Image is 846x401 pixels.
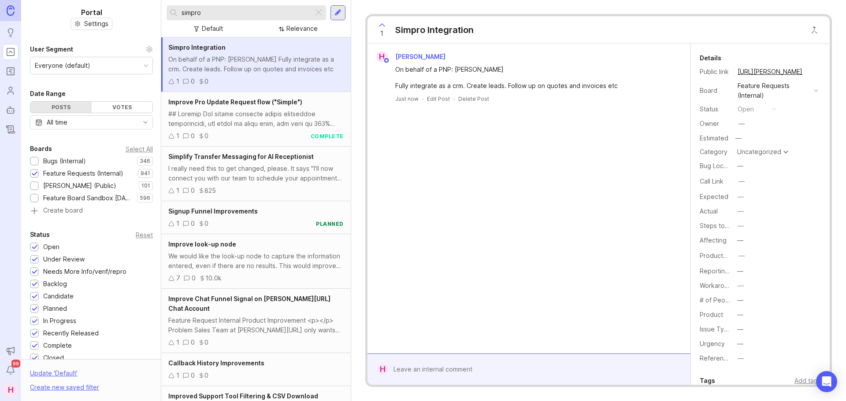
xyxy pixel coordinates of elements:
a: Create board [30,207,153,215]
a: Users [3,83,19,99]
div: — [738,206,744,216]
div: On behalf of a PNP: [PERSON_NAME] Fully integrate as a crm. Create leads. Follow up on quotes and... [168,55,344,74]
div: Delete Post [458,95,489,103]
label: ProductboardID [700,252,746,259]
div: — [737,161,743,171]
div: Estimated [700,135,728,141]
div: Date Range [30,88,66,99]
div: Closed [43,353,64,363]
span: Improve Chat Funnel Signal on [PERSON_NAME][URL] Chat Account [168,295,330,312]
div: 1 [176,131,179,141]
img: Canny Home [7,5,15,15]
a: Roadmaps [3,63,19,79]
div: — [737,339,743,349]
div: — [737,266,743,276]
div: Default [202,24,223,33]
div: Status [700,104,731,114]
a: Simplify Transfer Messaging for AI ReceptionistI really need this to get changed, please. It says... [161,147,351,201]
a: Improve look-up nodeWe would like the look-up node to capture the information entered, even if th... [161,234,351,289]
button: H [3,382,19,397]
div: 0 [204,131,208,141]
div: Reset [136,232,153,237]
div: 7 [176,273,180,283]
div: Feature Request Internal Product Improvement <p></p> Problem Sales Team at [PERSON_NAME][URL] onl... [168,316,344,335]
div: Uncategorized [737,149,781,155]
div: — [733,132,744,144]
button: ProductboardID [736,250,747,261]
div: 0 [191,371,195,380]
div: Complete [43,341,72,350]
a: H[PERSON_NAME] [371,51,453,63]
label: # of People Affected [700,296,762,304]
button: Call Link [736,176,747,187]
span: 99 [11,360,20,368]
div: Owner [700,119,731,129]
p: 941 [141,170,150,177]
div: Tags [700,375,715,386]
div: Fully integrate as a crm. Create leads. Follow up on quotes and invoices etc [395,81,673,91]
a: Improve Pro Update Request flow ("Simple")## Loremip Dol sitame consecte adipis elitseddoe tempor... [161,92,351,147]
a: Improve Chat Funnel Signal on [PERSON_NAME][URL] Chat AccountFeature Request Internal Product Imp... [161,289,351,353]
div: Simpro Integration [395,24,474,36]
div: [PERSON_NAME] (Public) [43,181,116,191]
span: Signup Funnel Improvements [168,207,258,215]
button: Workaround [735,280,746,291]
a: Changelog [3,121,19,137]
div: H [377,364,388,375]
div: — [737,295,743,305]
div: ## Loremip Dol sitame consecte adipis elitseddoe temporincidi, utl etdol ma aliqu enim, adm veni ... [168,109,344,129]
div: In Progress [43,316,76,326]
button: Close button [805,21,823,39]
a: Callback History Improvements100 [161,353,351,386]
div: 1 [176,186,179,195]
div: — [738,251,745,261]
div: Open [43,242,59,252]
div: 825 [204,186,216,195]
div: 0 [191,186,195,195]
button: Steps to Reproduce [735,220,746,232]
div: Feature Requests (Internal) [43,169,123,178]
label: Bug Location [700,162,738,169]
a: Settings [70,18,112,30]
div: Board [700,86,731,96]
div: · [422,95,423,103]
div: — [738,281,744,291]
div: Planned [43,304,67,313]
label: Reference(s) [700,354,739,362]
div: User Segment [30,44,73,55]
div: Feature Board Sandbox [DATE] [43,193,133,203]
button: Actual [735,206,746,217]
a: Portal [3,44,19,60]
p: 596 [140,195,150,202]
label: Product [700,311,723,318]
div: Details [700,53,721,63]
span: Improve Pro Update Request flow ("Simple") [168,98,302,106]
div: 0 [192,273,196,283]
div: Under Review [43,254,85,264]
a: Just now [395,95,419,103]
div: Edit Post [427,95,450,103]
a: Autopilot [3,102,19,118]
button: Announcements [3,343,19,359]
div: — [738,353,744,363]
div: — [737,324,743,334]
div: 0 [191,77,195,86]
label: Actual [700,207,718,215]
div: Relevance [286,24,318,33]
div: 10.0k [205,273,222,283]
div: — [738,221,744,231]
div: Category [700,147,731,157]
div: All time [47,118,67,127]
div: 0 [204,77,208,86]
a: Signup Funnel Improvements100planned [161,201,351,234]
span: Simplify Transfer Messaging for AI Receptionist [168,153,314,160]
p: 346 [140,158,150,165]
label: Workaround [700,282,735,289]
div: On behalf of a PNP: [PERSON_NAME] [395,65,673,74]
div: — [738,192,744,202]
div: Update ' Default ' [30,368,78,383]
div: — [738,119,745,129]
div: Status [30,229,50,240]
div: 1 [176,219,179,228]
